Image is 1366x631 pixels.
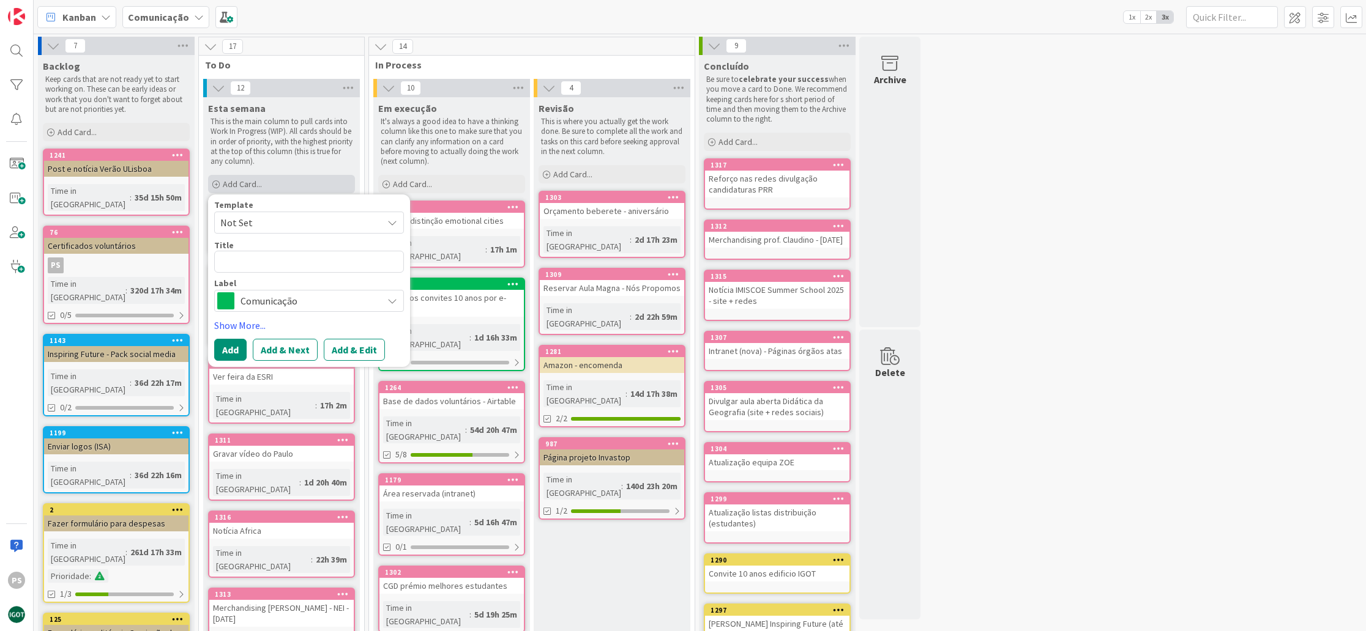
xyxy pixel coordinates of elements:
[48,277,125,304] div: Time in [GEOGRAPHIC_DATA]
[48,569,89,583] div: Prioridade
[704,270,851,321] a: 1315Notícia IMISCOE Summer School 2025 - site + redes
[44,614,188,625] div: 125
[44,515,188,531] div: Fazer formulário para despesas
[704,442,851,482] a: 1304Atualização equipa ZOE
[215,590,354,599] div: 1313
[711,272,849,281] div: 1315
[379,382,524,393] div: 1264
[487,243,520,256] div: 17h 1m
[220,215,373,231] span: Not Set
[539,102,574,114] span: Revisão
[711,556,849,564] div: 1290
[393,179,432,190] span: Add Card...
[127,284,185,297] div: 320d 17h 34m
[385,568,524,577] div: 1302
[379,393,524,409] div: Base de dados voluntários - Airtable
[395,541,407,553] span: 0/1
[540,346,684,357] div: 1281
[44,227,188,254] div: 76Certificados voluntários
[540,269,684,296] div: 1309Reservar Aula Magna - Nós Propomos
[132,376,185,389] div: 36d 22h 17m
[44,504,188,515] div: 2
[543,473,621,500] div: Time in [GEOGRAPHIC_DATA]
[704,220,851,260] a: 1312Merchandising prof. Claudino - [DATE]
[209,589,354,600] div: 1313
[385,280,524,289] div: 1314
[400,81,421,95] span: 10
[540,192,684,203] div: 1303
[704,331,851,371] a: 1307Intranet (nova) - Páginas órgãos atas
[540,438,684,465] div: 987Página projeto Invastop
[705,504,849,531] div: Atualização listas distribuição (estudantes)
[208,434,355,501] a: 1311Gravar vídeo do PauloTime in [GEOGRAPHIC_DATA]:1d 20h 40m
[705,232,849,248] div: Merchandising prof. Claudino - [DATE]
[209,435,354,446] div: 1311
[125,545,127,559] span: :
[711,222,849,231] div: 1312
[630,310,632,323] span: :
[378,381,525,463] a: 1264Base de dados voluntários - AirtableTime in [GEOGRAPHIC_DATA]:54d 20h 47m5/8
[8,606,25,623] img: avatar
[383,324,469,351] div: Time in [GEOGRAPHIC_DATA]
[48,539,125,566] div: Time in [GEOGRAPHIC_DATA]
[379,485,524,501] div: Área reservada (intranet)
[44,335,188,362] div: 1143Inspiring Future - Pack social media
[379,567,524,578] div: 1302
[385,383,524,392] div: 1264
[44,504,188,531] div: 2Fazer formulário para despesas
[705,282,849,309] div: Notícia IMISCOE Summer School 2025 - site + redes
[705,493,849,504] div: 1299
[726,39,747,53] span: 9
[214,201,253,209] span: Template
[60,401,72,414] span: 0/2
[383,509,469,536] div: Time in [GEOGRAPHIC_DATA]
[130,468,132,482] span: :
[392,39,413,54] span: 14
[553,169,592,180] span: Add Card...
[469,515,471,529] span: :
[209,446,354,462] div: Gravar vídeo do Paulo
[127,545,185,559] div: 261d 17h 33m
[718,136,758,147] span: Add Card...
[214,339,247,361] button: Add
[540,192,684,219] div: 1303Orçamento beberete - aniversário
[50,429,188,437] div: 1199
[44,346,188,362] div: Inspiring Future - Pack social media
[60,309,72,322] span: 0/5
[1157,11,1173,23] span: 3x
[705,566,849,581] div: Convite 10 anos edificio IGOT
[317,399,350,412] div: 17h 2m
[209,512,354,539] div: 1316Notícia Africa
[130,191,132,204] span: :
[704,60,749,72] span: Concluído
[299,476,301,489] span: :
[383,236,485,263] div: Time in [GEOGRAPHIC_DATA]
[705,605,849,616] div: 1297
[132,191,185,204] div: 35d 15h 50m
[711,445,849,453] div: 1304
[125,284,127,297] span: :
[385,476,524,484] div: 1179
[705,555,849,581] div: 1290Convite 10 anos edificio IGOT
[540,269,684,280] div: 1309
[539,437,685,520] a: 987Página projeto InvastopTime in [GEOGRAPHIC_DATA]:140d 23h 20m1/2
[44,150,188,177] div: 1241Post e notícia Verão ULisboa
[311,553,313,566] span: :
[215,436,354,445] div: 1311
[621,479,623,493] span: :
[43,503,190,603] a: 2Fazer formulário para despesasTime in [GEOGRAPHIC_DATA]:261d 17h 33mPrioridade:1/3
[211,117,353,166] p: This is the main column to pull cards into Work In Progress (WIP). All cards should be in order o...
[469,331,471,344] span: :
[43,60,80,72] span: Backlog
[315,399,317,412] span: :
[209,435,354,462] div: 1311Gravar vídeo do Paulo
[540,449,684,465] div: Página projeto Invastop
[632,233,681,246] div: 2d 17h 23m
[44,438,188,454] div: Enviar logos (ISA)
[50,615,188,624] div: 125
[471,515,520,529] div: 5d 16h 47m
[543,226,630,253] div: Time in [GEOGRAPHIC_DATA]
[543,303,630,330] div: Time in [GEOGRAPHIC_DATA]
[62,10,96,24] span: Kanban
[705,221,849,248] div: 1312Merchandising prof. Claudino - [DATE]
